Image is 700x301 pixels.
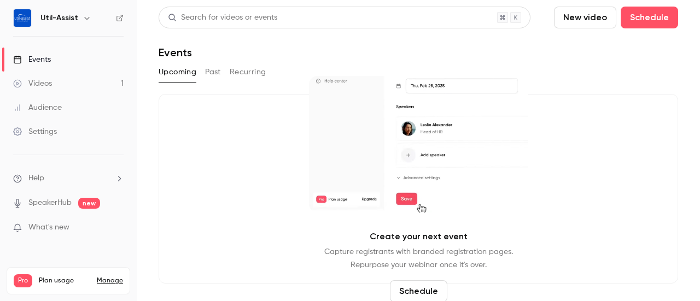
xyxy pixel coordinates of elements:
div: Settings [13,126,57,137]
div: Audience [13,102,62,113]
div: Search for videos or events [168,12,277,23]
p: Create your next event [370,230,468,243]
div: Videos [13,78,52,89]
span: Plan usage [39,276,90,285]
button: Past [205,63,221,81]
img: Util-Assist [14,9,31,27]
span: Help [28,173,44,184]
div: Events [13,54,51,65]
a: Manage [97,276,123,285]
span: What's new [28,222,69,233]
a: SpeakerHub [28,197,72,209]
button: New video [554,7,616,28]
button: Upcoming [159,63,196,81]
h6: Util-Assist [40,13,78,23]
button: Schedule [621,7,678,28]
span: new [78,198,100,209]
li: help-dropdown-opener [13,173,124,184]
h1: Events [159,46,192,59]
span: Pro [14,274,32,287]
p: Capture registrants with branded registration pages. Repurpose your webinar once it's over. [324,245,513,272]
button: Recurring [230,63,266,81]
